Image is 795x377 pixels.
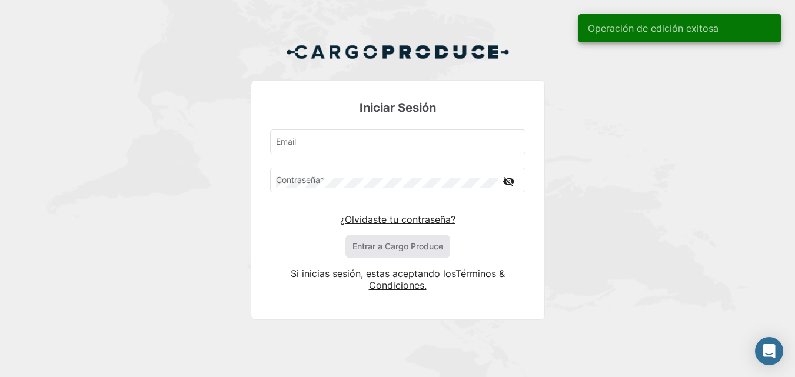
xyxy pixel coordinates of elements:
mat-icon: visibility_off [502,174,516,189]
span: Operación de edición exitosa [588,22,719,34]
img: Cargo Produce Logo [286,38,510,66]
span: Si inicias sesión, estas aceptando los [291,268,455,279]
h3: Iniciar Sesión [270,99,525,116]
a: Términos & Condiciones. [369,268,505,291]
a: ¿Olvidaste tu contraseña? [340,213,455,225]
div: Abrir Intercom Messenger [755,337,783,365]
